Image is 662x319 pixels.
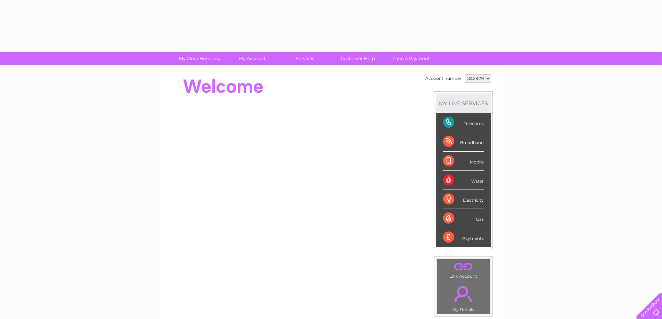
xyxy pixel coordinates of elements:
a: Make A Payment [382,52,439,65]
a: My Clear Business [171,52,228,65]
div: LIVE [447,100,462,107]
a: . [439,261,488,273]
td: My Details [436,280,490,314]
a: Services [276,52,334,65]
div: Electricity [443,190,484,209]
a: . [439,282,488,306]
td: Account number [424,73,463,84]
a: My Account [223,52,281,65]
div: Payments [443,228,484,247]
div: Gas [443,209,484,228]
div: Water [443,171,484,190]
div: Mobile [443,152,484,171]
td: Link Account [436,259,490,280]
div: Telecoms [443,113,484,132]
div: MY SERVICES [436,93,491,113]
a: Customer Help [329,52,386,65]
div: Broadband [443,132,484,151]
